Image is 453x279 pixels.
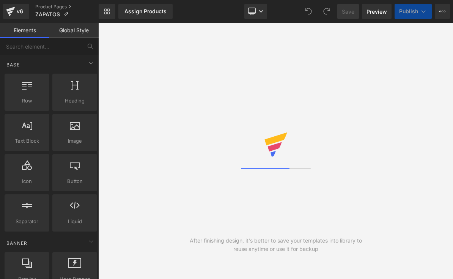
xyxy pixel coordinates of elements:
[187,236,365,253] div: After finishing design, it's better to save your templates into library to reuse anytime or use i...
[342,8,354,16] span: Save
[15,6,25,16] div: v6
[366,8,387,16] span: Preview
[3,4,29,19] a: v6
[35,11,60,17] span: ZAPATOS
[6,61,20,68] span: Base
[55,218,95,225] span: Liquid
[49,23,99,38] a: Global Style
[7,177,47,185] span: Icon
[35,4,99,10] a: Product Pages
[7,218,47,225] span: Separator
[435,4,450,19] button: More
[395,4,432,19] button: Publish
[124,8,167,14] div: Assign Products
[319,4,334,19] button: Redo
[399,8,418,14] span: Publish
[7,97,47,105] span: Row
[55,177,95,185] span: Button
[362,4,392,19] a: Preview
[55,97,95,105] span: Heading
[7,137,47,145] span: Text Block
[99,4,115,19] a: New Library
[6,240,28,247] span: Banner
[301,4,316,19] button: Undo
[55,137,95,145] span: Image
